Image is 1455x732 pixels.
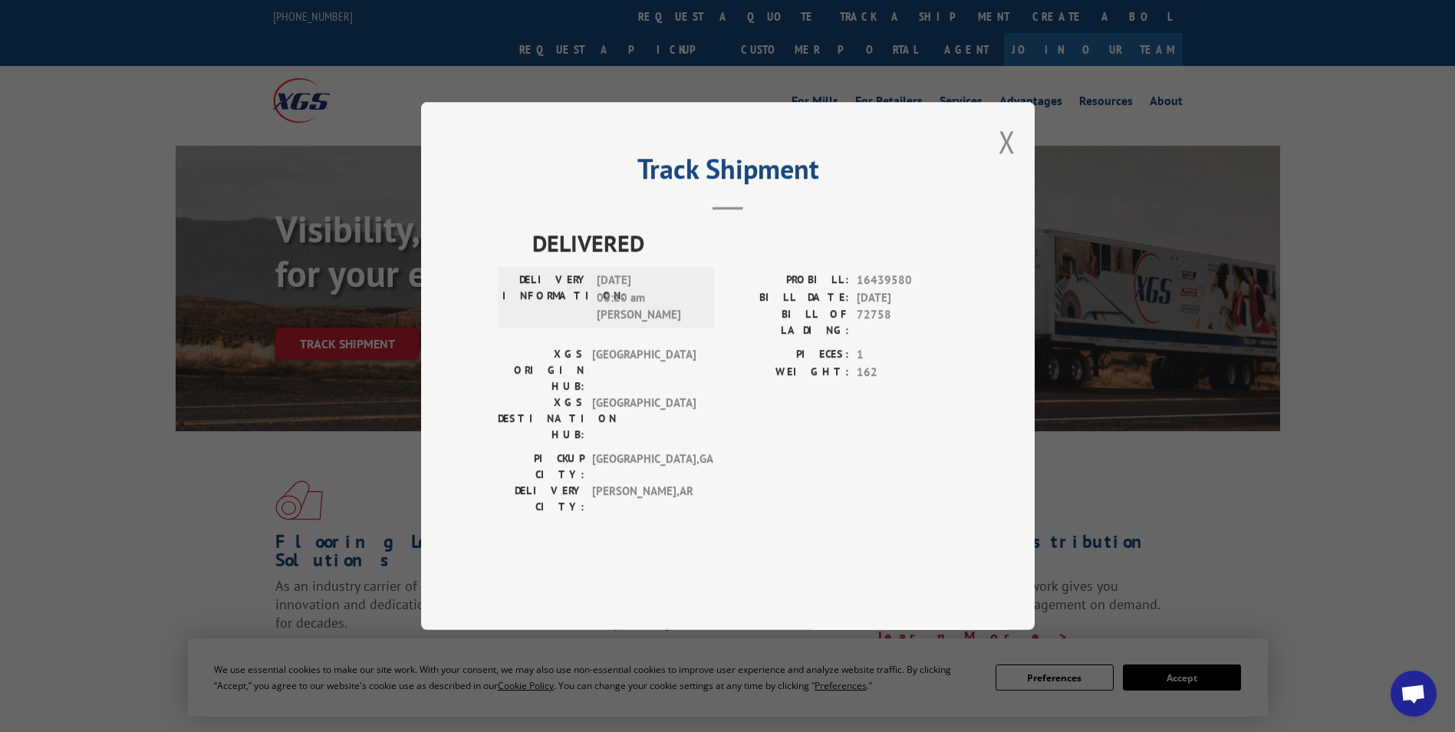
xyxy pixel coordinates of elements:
label: PICKUP CITY: [498,450,584,483]
label: PROBILL: [728,272,849,289]
span: [GEOGRAPHIC_DATA] [592,346,696,394]
label: DELIVERY CITY: [498,483,584,515]
span: [DATE] [857,289,958,307]
label: BILL OF LADING: [728,306,849,338]
span: [DATE] 08:20 am [PERSON_NAME] [597,272,700,324]
span: DELIVERED [532,226,958,260]
label: DELIVERY INFORMATION: [502,272,589,324]
h2: Track Shipment [498,158,958,187]
a: Open chat [1391,671,1437,717]
label: PIECES: [728,346,849,364]
span: 1 [857,346,958,364]
label: XGS ORIGIN HUB: [498,346,584,394]
span: [GEOGRAPHIC_DATA] [592,394,696,443]
button: Close modal [999,121,1016,162]
label: WEIGHT: [728,364,849,381]
span: 162 [857,364,958,381]
label: BILL DATE: [728,289,849,307]
span: [GEOGRAPHIC_DATA] , GA [592,450,696,483]
label: XGS DESTINATION HUB: [498,394,584,443]
span: [PERSON_NAME] , AR [592,483,696,515]
span: 16439580 [857,272,958,289]
span: 72758 [857,306,958,338]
